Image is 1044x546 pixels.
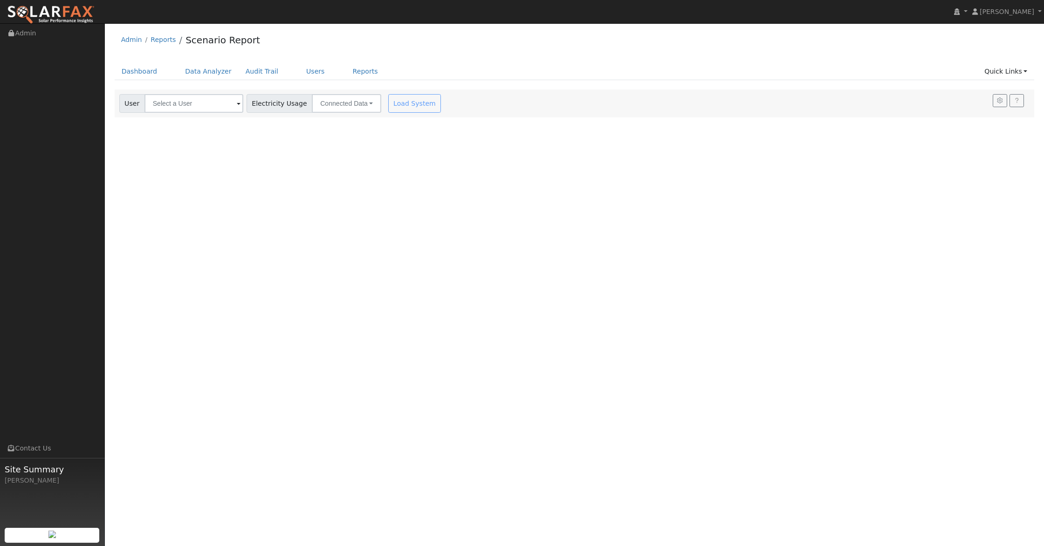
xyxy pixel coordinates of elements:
span: Electricity Usage [247,94,312,113]
div: [PERSON_NAME] [5,476,100,485]
span: [PERSON_NAME] [980,8,1034,15]
img: SolarFax [7,5,95,25]
a: Audit Trail [239,63,285,80]
a: Reports [151,36,176,43]
input: Select a User [144,94,243,113]
a: Quick Links [977,63,1034,80]
span: Site Summary [5,463,100,476]
a: Users [299,63,332,80]
button: Settings [993,94,1007,107]
a: Dashboard [115,63,165,80]
a: Reports [346,63,385,80]
a: Scenario Report [185,34,260,46]
a: Admin [121,36,142,43]
button: Connected Data [312,94,381,113]
span: User [119,94,145,113]
a: Data Analyzer [178,63,239,80]
a: Help Link [1010,94,1024,107]
img: retrieve [48,531,56,538]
